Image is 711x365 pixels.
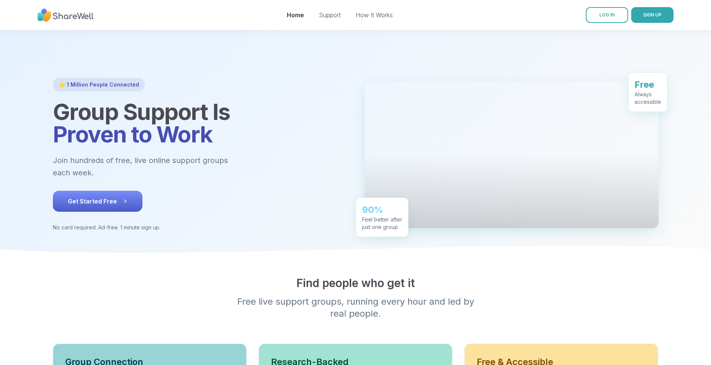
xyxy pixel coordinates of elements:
[631,7,674,23] button: SIGN UP
[68,197,127,206] span: Get Started Free
[635,91,661,106] div: Always accessible
[53,191,142,212] button: Get Started Free
[53,100,347,145] h1: Group Support Is
[635,79,661,91] div: Free
[586,7,628,23] a: LOG IN
[53,154,269,179] p: Join hundreds of free, live online support groups each week.
[362,204,402,216] div: 90%
[212,296,500,320] p: Free live support groups, running every hour and led by real people.
[319,11,341,19] a: Support
[37,5,94,25] img: ShareWell Nav Logo
[356,11,393,19] a: How It Works
[53,276,659,290] h2: Find people who get it
[53,224,347,231] p: No card required. Ad-free. 1 minute sign up.
[53,121,213,148] span: Proven to Work
[643,12,662,18] span: SIGN UP
[53,78,145,91] div: 🌟 1 Million People Connected
[362,216,402,231] div: Feel better after just one group
[287,11,304,19] a: Home
[599,12,615,18] span: LOG IN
